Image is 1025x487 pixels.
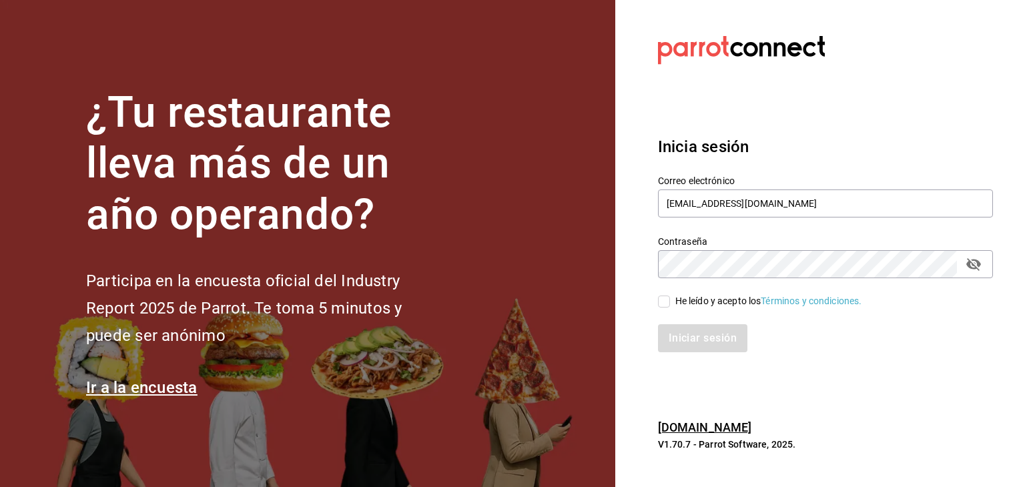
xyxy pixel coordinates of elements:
label: Correo electrónico [658,175,993,185]
h1: ¿Tu restaurante lleva más de un año operando? [86,87,446,241]
input: Ingresa tu correo electrónico [658,189,993,217]
button: passwordField [962,253,985,276]
a: Ir a la encuesta [86,378,198,397]
h3: Inicia sesión [658,135,993,159]
p: V1.70.7 - Parrot Software, 2025. [658,438,993,451]
label: Contraseña [658,236,993,246]
a: [DOMAIN_NAME] [658,420,752,434]
div: He leído y acepto los [675,294,862,308]
h2: Participa en la encuesta oficial del Industry Report 2025 de Parrot. Te toma 5 minutos y puede se... [86,268,446,349]
a: Términos y condiciones. [761,296,862,306]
